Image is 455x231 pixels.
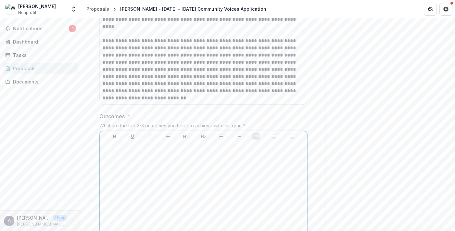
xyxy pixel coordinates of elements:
[111,133,119,140] button: Bold
[164,133,172,140] button: Strike
[17,221,67,227] p: [PERSON_NAME][EMAIL_ADDRESS][DOMAIN_NAME]
[3,23,78,34] button: Notifications1
[69,3,78,16] button: Open entity switcher
[13,52,73,58] div: Tasks
[288,133,296,140] button: Align Right
[3,50,78,60] a: Tasks
[3,76,78,87] a: Documents
[252,133,260,140] button: Align Left
[120,6,266,12] div: [PERSON_NAME] - [DATE] - [DATE] Community Voices Application
[99,123,307,131] div: What are the top 2-3 outcomes you hope to achieve with this grant?
[217,133,225,140] button: Bullet List
[3,36,78,47] a: Dashboard
[18,10,36,16] span: Nonprofit
[8,219,11,223] div: armstrong.wm@gmail.com
[13,38,73,45] div: Dashboard
[146,133,154,140] button: Italicize
[439,3,452,16] button: Get Help
[69,217,77,225] button: More
[270,133,278,140] button: Align Center
[129,133,136,140] button: Underline
[424,3,437,16] button: Partners
[3,63,78,74] a: Proposals
[235,133,243,140] button: Ordered List
[84,4,112,14] a: Proposals
[86,6,109,12] div: Proposals
[13,65,73,72] div: Proposals
[84,4,269,14] nav: breadcrumb
[18,3,56,10] div: [PERSON_NAME]
[99,112,125,120] p: Outcomes
[17,214,51,221] p: [PERSON_NAME][EMAIL_ADDRESS][DOMAIN_NAME]
[5,4,16,14] img: William Marcellus Armstrong
[13,78,73,85] div: Documents
[53,215,67,221] p: User
[69,25,76,32] span: 1
[199,133,207,140] button: Heading 2
[182,133,189,140] button: Heading 1
[13,26,69,32] span: Notifications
